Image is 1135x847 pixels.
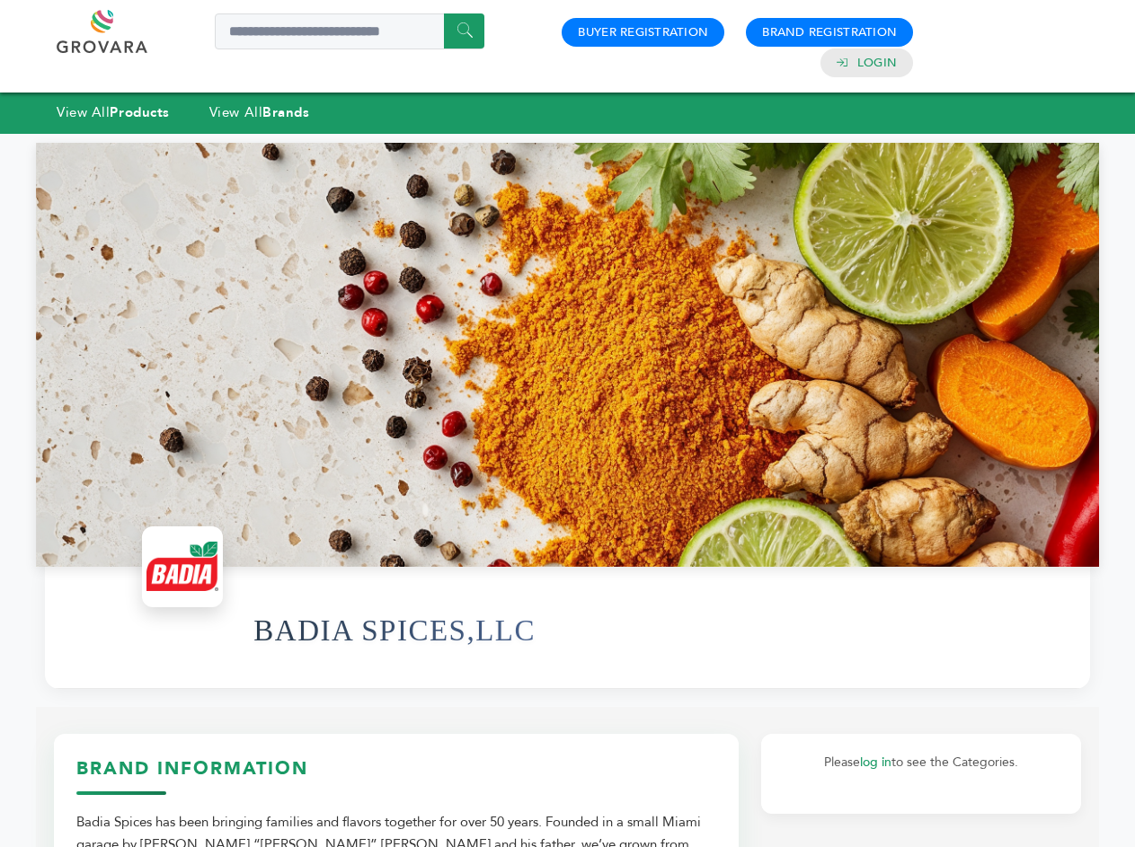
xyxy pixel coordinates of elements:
h3: Brand Information [76,756,716,795]
a: View AllBrands [209,103,310,121]
img: BADIA SPICES,LLC Logo [146,531,218,603]
a: Brand Registration [762,24,897,40]
h1: BADIA SPICES,LLC [253,587,536,675]
a: log in [860,754,891,771]
input: Search a product or brand... [215,13,484,49]
a: Buyer Registration [578,24,708,40]
a: View AllProducts [57,103,170,121]
strong: Products [110,103,169,121]
a: Login [857,55,897,71]
strong: Brands [262,103,309,121]
p: Please to see the Categories. [779,752,1063,773]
